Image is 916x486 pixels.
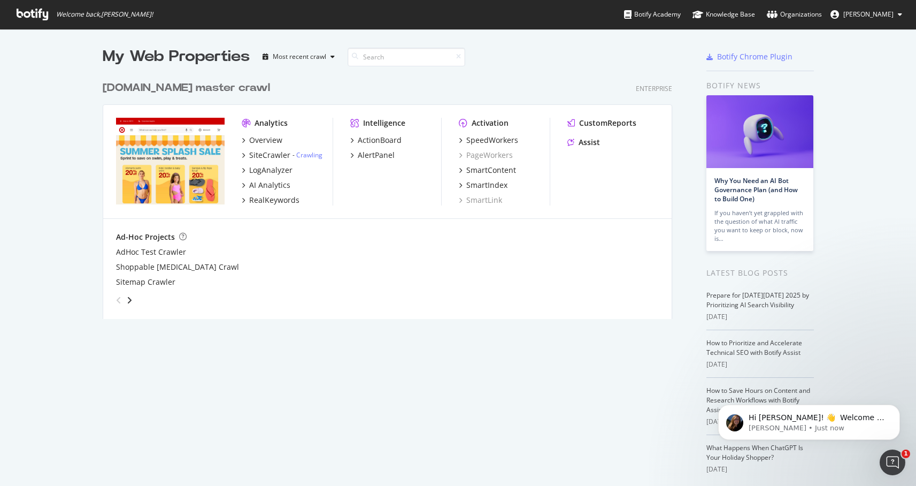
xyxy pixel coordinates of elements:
iframe: Intercom notifications message [702,382,916,457]
div: Analytics [255,118,288,128]
div: Latest Blog Posts [706,267,814,279]
div: Ad-Hoc Projects [116,232,175,242]
a: RealKeywords [242,195,299,206]
div: - [292,150,322,160]
div: SmartContent [466,165,516,176]
span: Arnab Das [843,10,894,19]
div: grid [103,67,681,319]
a: Botify Chrome Plugin [706,51,792,62]
div: angle-left [112,292,126,309]
div: Overview [249,135,282,146]
a: PageWorkers [459,150,513,161]
div: Enterprise [636,84,672,93]
a: Crawling [296,150,322,160]
div: SmartIndex [466,180,507,191]
a: ActionBoard [350,135,402,146]
a: CustomReports [567,118,636,128]
div: Botify news [706,80,814,92]
a: LogAnalyzer [242,165,292,176]
div: [DOMAIN_NAME] master crawl [103,80,270,96]
a: AI Analytics [242,180,290,191]
div: [DATE] [706,312,814,322]
div: My Web Properties [103,46,250,67]
span: Hi [PERSON_NAME]! 👋 Welcome to Botify chat support! Have a question? Reply to this message and ou... [47,31,184,93]
div: Organizations [767,9,822,20]
div: RealKeywords [249,195,299,206]
a: SpeedWorkers [459,135,518,146]
div: Most recent crawl [273,54,326,60]
a: SmartLink [459,195,502,206]
div: [DATE] [706,465,814,474]
div: CustomReports [579,118,636,128]
a: Shoppable [MEDICAL_DATA] Crawl [116,262,239,272]
div: Activation [472,118,509,128]
div: [DATE] [706,360,814,369]
div: Botify Academy [624,9,681,20]
div: SiteCrawler [249,150,290,161]
a: Sitemap Crawler [116,277,175,287]
button: [PERSON_NAME] [822,6,911,23]
a: Why You Need an AI Bot Governance Plan (and How to Build One) [714,176,798,203]
a: AlertPanel [350,150,395,161]
a: Overview [242,135,282,146]
a: Prepare for [DATE][DATE] 2025 by Prioritizing AI Search Visibility [706,291,809,309]
div: If you haven’t yet grappled with the question of what AI traffic you want to keep or block, now is… [714,209,805,243]
span: Welcome back, [PERSON_NAME] ! [56,10,153,19]
button: Most recent crawl [258,48,339,65]
a: SmartContent [459,165,516,176]
div: AI Analytics [249,180,290,191]
img: Why You Need an AI Bot Governance Plan (and How to Build One) [706,95,813,168]
div: angle-right [126,295,133,306]
p: Message from Laura, sent Just now [47,41,184,51]
img: www.target.com [116,118,225,204]
div: ActionBoard [358,135,402,146]
a: How to Prioritize and Accelerate Technical SEO with Botify Assist [706,338,802,357]
a: SiteCrawler- Crawling [242,150,322,161]
a: SmartIndex [459,180,507,191]
a: Assist [567,137,600,148]
div: Assist [579,137,600,148]
a: AdHoc Test Crawler [116,247,186,257]
span: 1 [902,450,910,458]
a: [DOMAIN_NAME] master crawl [103,80,274,96]
input: Search [348,48,465,66]
div: LogAnalyzer [249,165,292,176]
div: AlertPanel [358,150,395,161]
iframe: Intercom live chat [880,450,905,475]
div: SpeedWorkers [466,135,518,146]
div: Botify Chrome Plugin [717,51,792,62]
div: Knowledge Base [692,9,755,20]
div: Intelligence [363,118,405,128]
